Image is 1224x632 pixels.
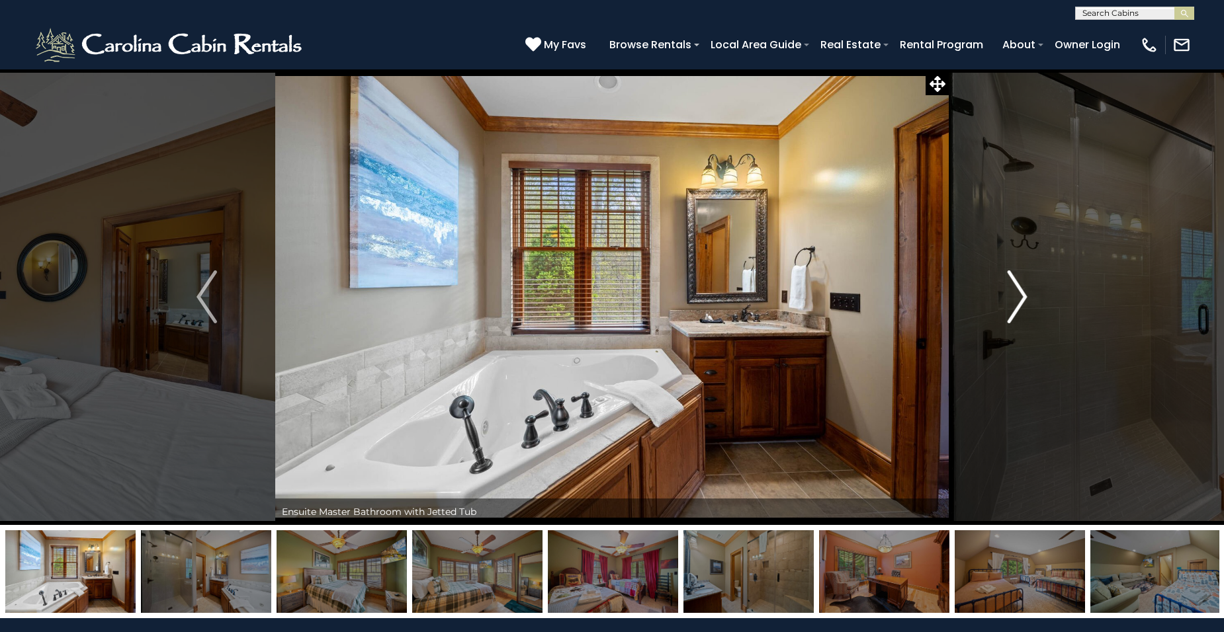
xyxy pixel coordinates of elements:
img: 168603411 [548,530,678,613]
a: Rental Program [893,33,990,56]
img: White-1-2.png [33,25,308,65]
button: Next [949,69,1086,525]
img: arrow [1007,270,1027,323]
a: Real Estate [814,33,887,56]
img: 168603409 [683,530,814,613]
a: My Favs [525,36,590,54]
div: Ensuite Master Bathroom with Jetted Tub [275,498,949,525]
a: Local Area Guide [704,33,808,56]
img: mail-regular-white.png [1172,36,1191,54]
img: 168603424 [5,530,136,613]
img: phone-regular-white.png [1140,36,1158,54]
img: 168603426 [1090,530,1221,613]
img: 168603425 [141,530,271,613]
a: About [996,33,1042,56]
button: Previous [138,69,276,525]
img: arrow [197,270,216,323]
img: 168603434 [819,530,949,613]
a: Owner Login [1048,33,1127,56]
span: My Favs [544,36,586,53]
img: 168603407 [412,530,543,613]
a: Browse Rentals [603,33,698,56]
img: 168603408 [277,530,407,613]
img: 168603427 [955,530,1085,613]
